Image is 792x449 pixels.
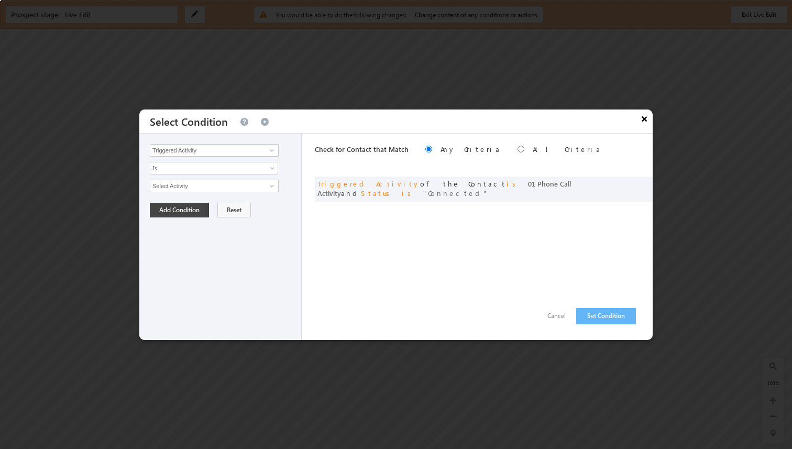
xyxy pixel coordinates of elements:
[423,189,488,198] span: Connected
[317,179,420,188] span: Triggered Activity
[150,144,279,157] input: Type to Search
[264,145,277,156] a: Show All Items
[150,180,279,192] input: Type to Search
[507,179,520,188] span: is
[150,203,209,217] button: Add Condition
[317,179,571,198] span: 01 Phone Call Activity
[150,163,264,173] span: Is
[636,109,653,128] button: ×
[402,189,415,198] span: is
[315,145,409,154] span: Check for Contact that Match
[217,203,251,217] button: Reset
[150,109,228,133] h3: Select Condition
[317,179,571,198] span: of the Contact and
[264,181,277,191] a: Show All Items
[576,308,636,324] button: Set Condition
[537,309,576,324] button: Cancel
[441,145,501,154] label: Any Criteria
[533,145,601,154] label: All Criteria
[150,162,278,174] a: Is
[361,189,393,198] span: Status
